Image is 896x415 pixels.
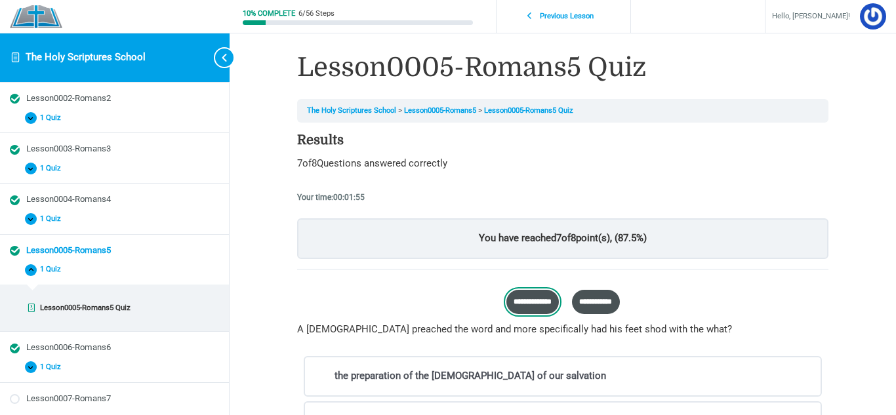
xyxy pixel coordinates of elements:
[10,109,219,128] button: 1 Quiz
[37,113,69,123] span: 1 Quiz
[298,10,335,17] div: 6/56 Steps
[10,195,20,205] div: Completed
[297,132,828,148] h4: Results
[10,92,219,105] a: Completed Lesson0002-Romans2
[10,193,219,206] a: Completed Lesson0004-Romans4
[40,302,211,313] div: Lesson0005-Romans5 Quiz
[37,265,69,274] span: 1 Quiz
[37,363,69,372] span: 1 Quiz
[772,10,850,24] span: Hello, [PERSON_NAME]!
[26,393,219,405] div: Lesson0007-Romans7
[10,246,20,256] div: Completed
[10,393,219,405] a: Not started Lesson0007-Romans7
[10,143,219,155] a: Completed Lesson0003-Romans3
[26,143,219,155] div: Lesson0003-Romans3
[10,342,219,354] a: Completed Lesson0006-Romans6
[484,106,573,115] a: Lesson0005-Romans5 Quiz
[307,106,396,115] a: The Holy Scriptures School
[297,99,828,123] nav: Breadcrumbs
[243,10,295,17] div: 10% Complete
[297,321,828,339] p: A [DEMOGRAPHIC_DATA] preached the word and more specifically had his feet shod with the what?
[26,193,219,206] div: Lesson0004-Romans4
[404,106,476,115] a: Lesson0005-Romans5
[500,5,627,29] a: Previous Lesson
[26,51,146,63] a: The Holy Scriptures School
[10,260,219,279] button: 1 Quiz
[37,214,69,224] span: 1 Quiz
[14,298,215,317] a: Completed Lesson0005-Romans5 Quiz
[297,157,302,169] span: 7
[10,344,20,353] div: Completed
[26,304,36,313] div: Completed
[10,210,219,229] button: 1 Quiz
[10,145,20,155] div: Completed
[533,12,601,21] span: Previous Lesson
[10,394,20,404] div: Not started
[571,232,576,244] span: 8
[37,164,69,173] span: 1 Quiz
[297,49,828,86] h1: Lesson0005-Romans5 Quiz
[10,159,219,178] button: 1 Quiz
[618,232,643,244] span: 87.5%
[26,245,219,257] div: Lesson0005-Romans5
[10,245,219,257] a: Completed Lesson0005-Romans5
[297,218,828,259] p: You have reached of point(s), ( )
[10,358,219,377] button: 1 Quiz
[304,356,822,397] label: the preparation of the [DEMOGRAPHIC_DATA] of our salvation
[26,92,219,105] div: Lesson0002-Romans2
[297,190,828,205] p: Your time:
[203,33,230,82] button: Toggle sidebar navigation
[10,94,20,104] div: Completed
[297,155,828,173] p: of Questions answered correctly
[556,232,561,244] span: 7
[333,193,365,202] span: 00:01:55
[26,342,219,354] div: Lesson0006-Romans6
[312,157,317,169] span: 8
